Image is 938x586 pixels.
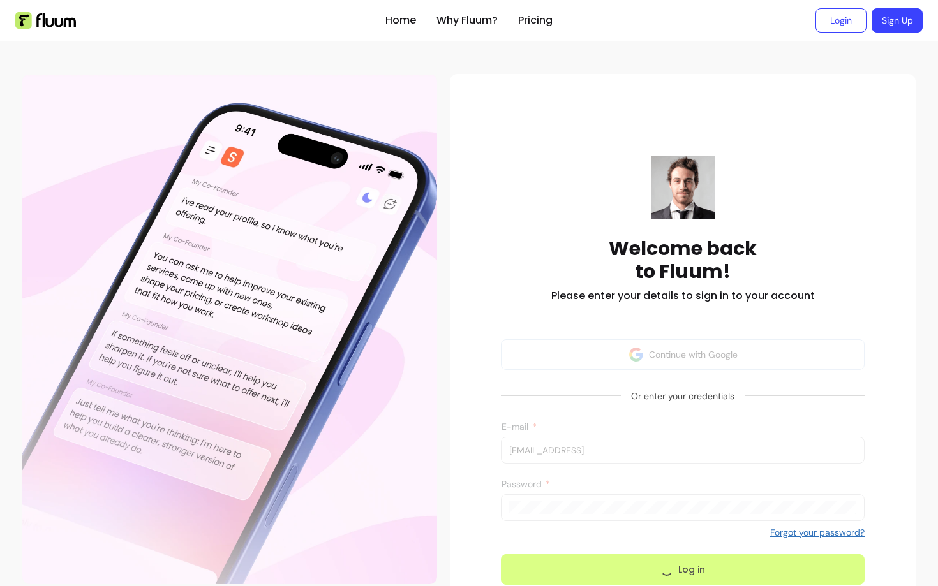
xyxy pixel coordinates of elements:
[502,478,544,490] span: Password
[872,8,923,33] a: Sign Up
[621,385,745,407] span: Or enter your credentials
[551,288,815,304] h2: Please enter your details to sign in to your account
[436,13,498,28] a: Why Fluum?
[502,421,531,432] span: E-mail
[518,13,553,28] a: Pricing
[815,8,867,33] a: Login
[22,74,437,584] div: Illustration of Fluum AI Co-Founder on a smartphone, showing AI chat guidance that helps freelanc...
[385,13,416,28] a: Home
[609,237,757,283] h1: Welcome back to Fluum!
[651,156,715,219] img: Fluum logo
[770,526,865,539] a: Forgot your password?
[15,12,76,29] img: Fluum Logo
